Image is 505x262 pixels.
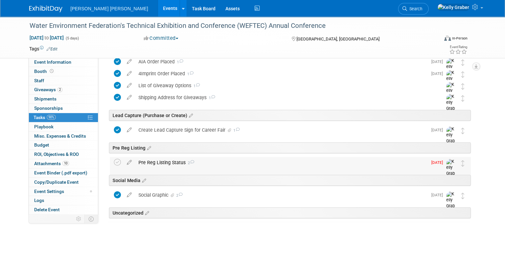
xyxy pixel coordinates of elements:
[135,124,427,136] div: Create Lead Capture Sign for Career Fair
[27,20,430,32] div: Water Environment Federation's Technical Exhibition and Conference (WEFTEC) Annual Conference
[444,35,451,41] img: Format-Inperson.png
[29,104,98,113] a: Sponsorships
[73,215,85,223] td: Personalize Event Tab Strip
[446,82,456,105] img: Kelly Graber
[232,128,240,133] span: 1
[29,150,98,159] a: ROI, Objectives & ROO
[34,96,56,101] span: Shipments
[124,71,135,77] a: edit
[135,56,427,67] div: AIA Order Placed
[124,127,135,133] a: edit
[461,83,464,90] i: Move task
[461,95,464,101] i: Move task
[446,191,456,215] img: Kelly Graber
[34,170,87,175] span: Event Binder (.pdf export)
[446,126,456,150] img: Kelly Graber
[29,187,98,196] a: Event Settings
[185,72,194,76] span: 1
[446,159,456,182] img: Kelly Graber
[57,87,62,92] span: 2
[461,128,464,134] i: Move task
[29,45,57,52] td: Tags
[29,67,98,76] a: Booth
[34,133,86,139] span: Misc. Expenses & Credits
[29,85,98,94] a: Giveaways2
[29,205,98,214] a: Delete Event
[398,3,429,15] a: Search
[187,112,193,118] a: Edit sections
[29,168,98,177] a: Event Binder (.pdf export)
[431,160,446,165] span: [DATE]
[140,177,146,183] a: Edit sections
[446,94,456,117] img: Kelly Graber
[29,159,98,168] a: Attachments10
[34,78,44,83] span: Staff
[29,141,98,150] a: Budget
[145,144,151,151] a: Edit sections
[449,45,467,49] div: Event Rating
[431,193,446,197] span: [DATE]
[34,87,62,92] span: Giveaways
[207,96,215,100] span: 1
[34,124,53,129] span: Playbook
[34,189,64,194] span: Event Settings
[407,6,422,11] span: Search
[446,70,456,94] img: Kelly Graber
[29,6,62,12] img: ExhibitDay
[124,95,135,100] a: edit
[62,161,69,166] span: 10
[175,60,183,64] span: 1
[109,142,471,153] div: Pre Reg Listing
[124,192,135,198] a: edit
[65,36,79,40] span: (5 days)
[124,83,135,89] a: edit
[191,84,200,88] span: 1
[29,95,98,103] a: Shipments
[461,193,464,199] i: Move task
[143,209,149,216] a: Edit sections
[34,115,56,120] span: Tasks
[135,92,433,103] div: Shipping Address for Giveaways
[431,128,446,132] span: [DATE]
[29,113,98,122] a: Tasks90%
[29,122,98,131] a: Playbook
[135,157,427,168] div: Pre Reg Listing Status
[34,69,55,74] span: Booth
[29,132,98,141] a: Misc. Expenses & Credits
[296,36,379,41] span: [GEOGRAPHIC_DATA], [GEOGRAPHIC_DATA]
[431,59,446,64] span: [DATE]
[461,160,464,166] i: Move task
[34,161,69,166] span: Attachments
[431,71,446,76] span: [DATE]
[109,207,471,218] div: Uncategorized
[461,71,464,78] i: Move task
[135,80,433,91] div: List of Giveaway Options
[70,6,148,11] span: [PERSON_NAME] [PERSON_NAME]
[109,110,471,121] div: Lead Capture (Purchase or Create)
[29,196,98,205] a: Logs
[29,178,98,187] a: Copy/Duplicate Event
[124,160,135,165] a: edit
[34,207,60,212] span: Delete Event
[175,193,183,198] span: 2
[452,36,467,41] div: In-Person
[109,175,471,186] div: Social Media
[34,105,63,111] span: Sponsorships
[29,58,98,67] a: Event Information
[46,47,57,51] a: Edit
[29,35,64,41] span: [DATE] [DATE]
[85,215,98,223] td: Toggle Event Tabs
[43,35,50,40] span: to
[34,142,49,148] span: Budget
[34,179,79,185] span: Copy/Duplicate Event
[48,69,55,74] span: Booth not reserved yet
[47,115,56,120] span: 90%
[141,35,181,42] button: Committed
[90,190,92,192] span: Modified Layout
[34,59,71,65] span: Event Information
[29,76,98,85] a: Staff
[135,68,427,79] div: 4Imprint Order Placed
[124,59,135,65] a: edit
[135,189,427,201] div: Social Graphic
[437,4,469,11] img: Kelly Graber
